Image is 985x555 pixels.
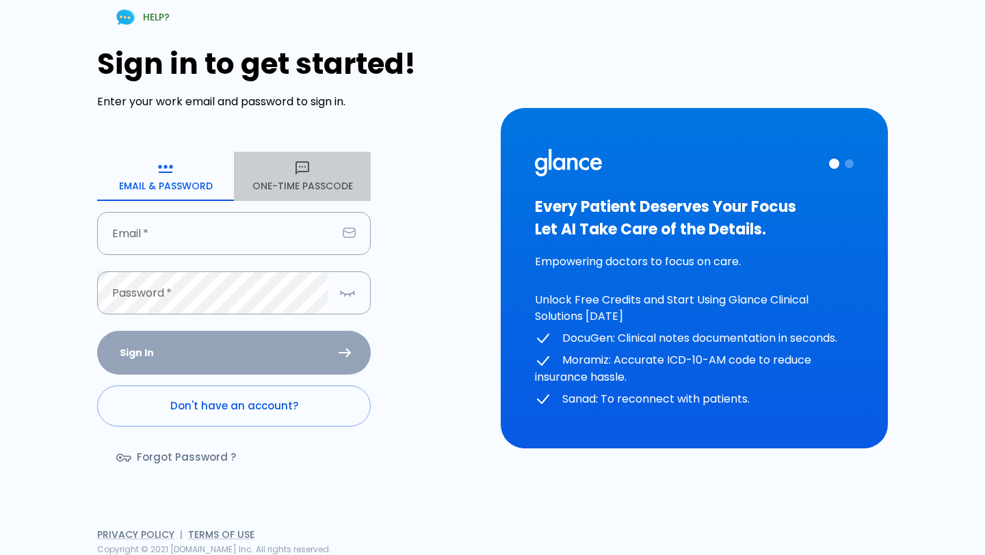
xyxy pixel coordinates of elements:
[535,195,854,241] h3: Every Patient Deserves Your Focus Let AI Take Care of the Details.
[535,330,854,347] p: DocuGen: Clinical notes documentation in seconds.
[97,94,484,110] p: Enter your work email and password to sign in.
[535,352,854,385] p: Moramiz: Accurate ICD-10-AM code to reduce insurance hassle.
[97,152,234,201] button: Email & Password
[114,5,137,29] img: Chat Support
[234,152,371,201] button: One-Time Passcode
[535,391,854,408] p: Sanad: To reconnect with patients.
[535,254,854,270] p: Empowering doctors to focus on care.
[188,528,254,541] a: Terms of Use
[97,212,337,255] input: dr.ahmed@clinic.com
[180,528,183,541] span: |
[97,543,331,555] span: Copyright © 2021 [DOMAIN_NAME] Inc. All rights reserved.
[97,47,484,81] h1: Sign in to get started!
[97,528,174,541] a: Privacy Policy
[97,385,371,427] a: Don't have an account?
[535,292,854,325] p: Unlock Free Credits and Start Using Glance Clinical Solutions [DATE]
[97,437,258,477] a: Forgot Password ?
